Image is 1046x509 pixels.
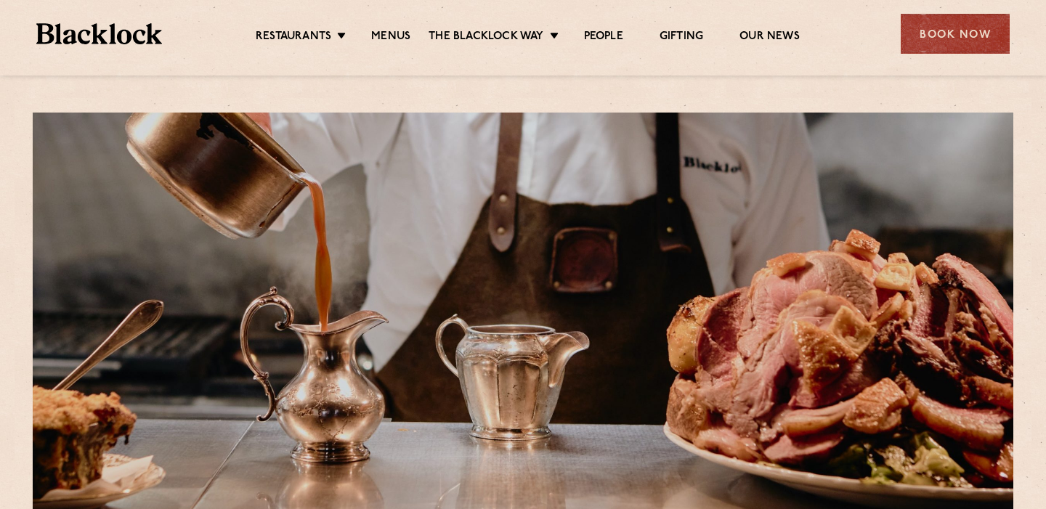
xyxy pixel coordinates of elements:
[256,30,331,46] a: Restaurants
[901,14,1010,54] div: Book Now
[371,30,410,46] a: Menus
[660,30,703,46] a: Gifting
[584,30,623,46] a: People
[429,30,543,46] a: The Blacklock Way
[36,23,162,44] img: BL_Textured_Logo-footer-cropped.svg
[739,30,800,46] a: Our News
